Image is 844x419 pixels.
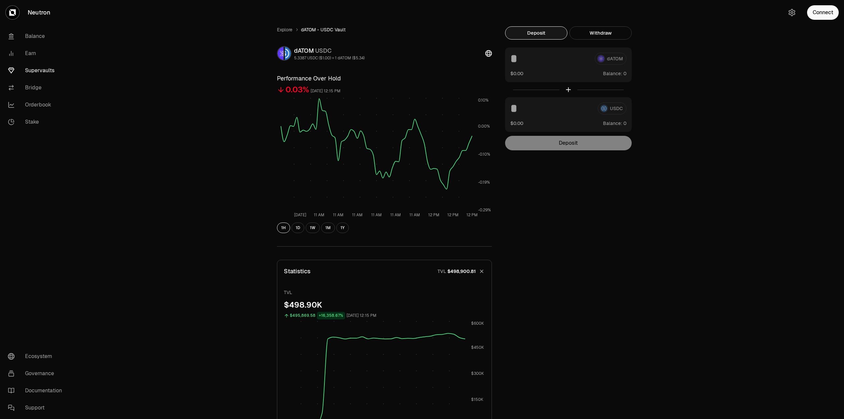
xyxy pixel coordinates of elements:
[478,124,490,129] tspan: 0.00%
[510,70,523,77] button: $0.00
[471,371,484,376] tspan: $300K
[3,348,71,365] a: Ecosystem
[277,26,492,33] nav: breadcrumb
[291,223,304,233] button: 1D
[306,223,320,233] button: 1W
[471,345,484,350] tspan: $450K
[315,47,332,54] span: USDC
[314,212,324,218] tspan: 11 AM
[277,260,492,283] button: StatisticsTVL$498,900.81
[437,268,446,275] p: TVL
[321,223,335,233] button: 1M
[478,207,491,213] tspan: -0.29%
[3,79,71,96] a: Bridge
[3,62,71,79] a: Supervaults
[3,399,71,416] a: Support
[336,223,349,233] button: 1Y
[603,120,622,127] span: Balance:
[428,212,439,218] tspan: 12 PM
[317,312,345,319] div: +16,358.67%
[285,47,291,60] img: USDC Logo
[471,397,483,402] tspan: $150K
[290,312,316,319] div: $495,869.58
[352,212,363,218] tspan: 11 AM
[478,152,490,157] tspan: -0.10%
[3,113,71,131] a: Stake
[277,74,492,83] h3: Performance Over Hold
[3,382,71,399] a: Documentation
[569,26,632,40] button: Withdraw
[278,47,284,60] img: dATOM Logo
[3,96,71,113] a: Orderbook
[301,26,346,33] span: dATOM - USDC Vault
[447,268,476,275] span: $498,900.81
[286,84,309,95] div: 0.03%
[277,223,290,233] button: 1H
[471,321,484,326] tspan: $600K
[277,26,292,33] a: Explore
[467,212,478,218] tspan: 12 PM
[3,365,71,382] a: Governance
[478,98,489,103] tspan: 0.10%
[311,87,341,95] div: [DATE] 12:15 PM
[294,55,365,61] div: 5.3387 USDC ($1.00) = 1 dATOM ($5.34)
[284,267,311,276] p: Statistics
[447,212,459,218] tspan: 12 PM
[294,46,365,55] div: dATOM
[347,312,377,319] div: [DATE] 12:15 PM
[409,212,420,218] tspan: 11 AM
[284,289,485,296] p: TVL
[294,212,306,218] tspan: [DATE]
[284,300,485,310] div: $498.90K
[807,5,839,20] button: Connect
[603,70,622,77] span: Balance:
[478,180,490,185] tspan: -0.19%
[333,212,344,218] tspan: 11 AM
[371,212,382,218] tspan: 11 AM
[505,26,567,40] button: Deposit
[390,212,401,218] tspan: 11 AM
[3,28,71,45] a: Balance
[510,120,523,127] button: $0.00
[3,45,71,62] a: Earn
